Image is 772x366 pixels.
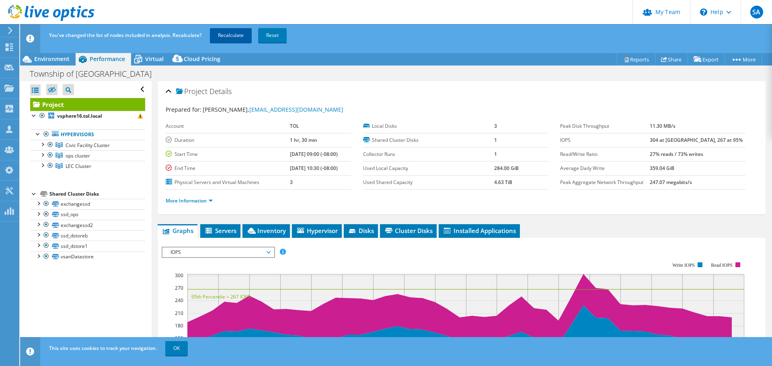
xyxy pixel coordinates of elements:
text: Write IOPS [672,262,695,268]
b: 3 [290,179,293,186]
span: Civic Facility Cluster [66,142,110,149]
a: vsphere16.tol.local [30,111,145,121]
span: ops cluster [66,152,90,159]
label: Physical Servers and Virtual Machines [166,178,290,186]
a: LEC Cluster [30,161,145,171]
span: Environment [34,55,70,63]
b: 1 [494,151,497,157]
a: exchangessd2 [30,220,145,230]
label: Shared Cluster Disks [363,136,494,144]
a: Civic Facility Cluster [30,140,145,150]
b: 3 [494,123,497,129]
a: Recalculate [210,28,252,43]
a: ops cluster [30,150,145,161]
text: Read IOPS [711,262,733,268]
div: Shared Cluster Disks [49,189,145,199]
span: This site uses cookies to track your navigation. [49,345,157,352]
b: 284.00 GiB [494,165,519,172]
b: 304 at [GEOGRAPHIC_DATA], 267 at 95% [650,137,743,143]
a: ssd_dstoreb [30,230,145,241]
label: End Time [166,164,290,172]
span: Performance [90,55,125,63]
b: 247.07 megabits/s [650,179,692,186]
a: Project [30,98,145,111]
a: vsanDatastore [30,251,145,262]
b: 359.04 GiB [650,165,674,172]
span: LEC Cluster [66,163,91,170]
label: Used Local Capacity [363,164,494,172]
span: Installed Applications [443,227,516,235]
span: You've changed the list of nodes included in analysis. Recalculate? [49,32,201,39]
span: Graphs [162,227,193,235]
text: 210 [175,310,183,317]
a: Share [655,53,688,65]
b: [DATE] 10:30 (-08:00) [290,165,338,172]
text: 95th Percentile = 267 IOPS [191,293,250,300]
b: 27% reads / 73% writes [650,151,703,157]
b: TOL [290,123,299,129]
span: Disks [348,227,374,235]
text: 180 [175,322,183,329]
span: Cloud Pricing [184,55,220,63]
h1: Township of [GEOGRAPHIC_DATA] [26,70,164,78]
b: vsphere16.tol.local [57,112,102,119]
label: Prepared for: [166,106,201,113]
label: Read/Write Ratio [560,150,650,158]
text: 240 [175,297,183,304]
label: Local Disks [363,122,494,130]
a: More [725,53,762,65]
text: 300 [175,272,183,279]
label: Start Time [166,150,290,158]
b: 4.63 TiB [494,179,512,186]
a: ssd_dstore1 [30,241,145,251]
text: 270 [175,284,183,291]
b: 1 [494,137,497,143]
label: Collector Runs [363,150,494,158]
span: Details [209,86,232,96]
b: [DATE] 09:00 (-08:00) [290,151,338,157]
a: OK [165,341,188,356]
span: SA [750,6,763,18]
svg: \n [700,8,707,16]
a: [EMAIL_ADDRESS][DOMAIN_NAME] [249,106,343,113]
label: Account [166,122,290,130]
a: Reports [617,53,655,65]
span: Hypervisor [296,227,338,235]
span: IOPS [166,247,270,257]
label: Average Daily Write [560,164,650,172]
span: Project [176,88,207,96]
span: Virtual [145,55,164,63]
a: Hypervisors [30,129,145,140]
span: [PERSON_NAME], [203,106,343,113]
a: ssd_ops [30,209,145,220]
label: Peak Disk Throughput [560,122,650,130]
b: 1 hr, 30 min [290,137,317,143]
a: More Information [166,197,213,204]
label: Duration [166,136,290,144]
label: Used Shared Capacity [363,178,494,186]
span: Cluster Disks [384,227,433,235]
b: 11.30 MB/s [650,123,675,129]
a: Export [688,53,725,65]
a: exchangessd [30,199,145,209]
label: IOPS [560,136,650,144]
a: Reset [258,28,287,43]
label: Peak Aggregate Network Throughput [560,178,650,186]
text: 150 [175,335,183,341]
span: Servers [204,227,236,235]
span: Inventory [246,227,286,235]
